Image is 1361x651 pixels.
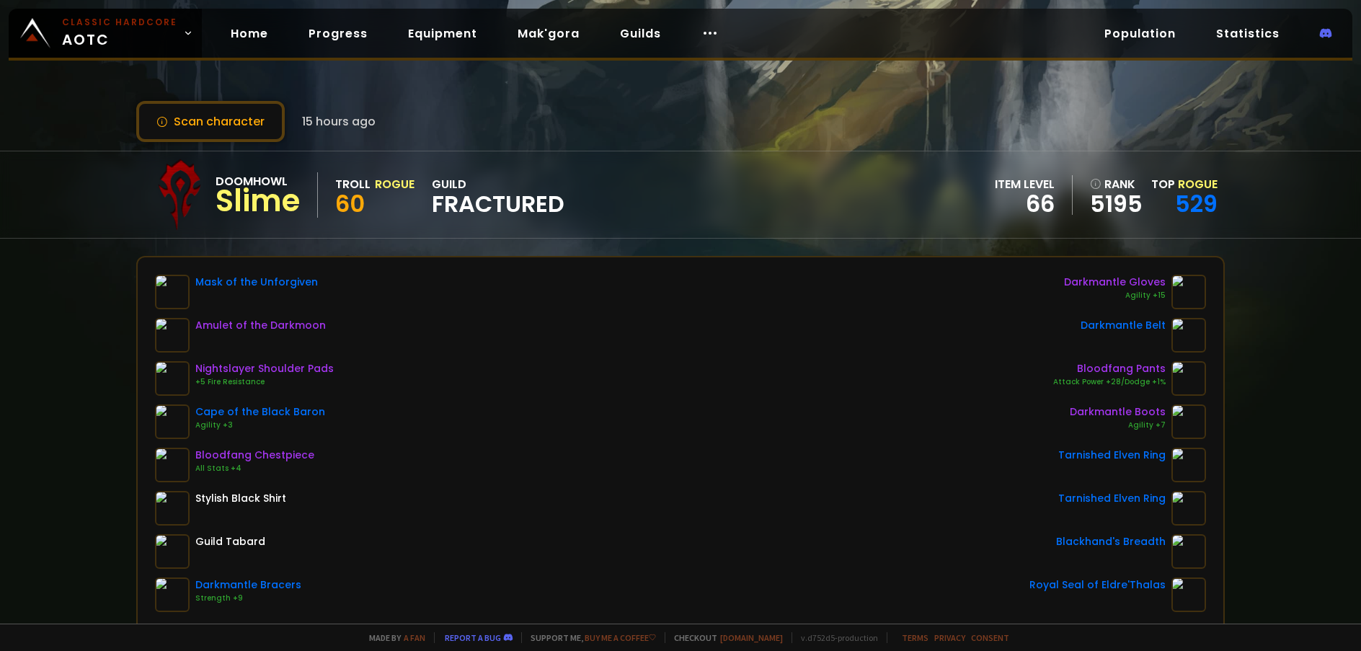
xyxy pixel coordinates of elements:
[195,275,318,290] div: Mask of the Unforgiven
[1171,361,1206,396] img: item-16909
[1151,175,1218,193] div: Top
[195,491,286,506] div: Stylish Black Shirt
[195,404,325,420] div: Cape of the Black Baron
[62,16,177,29] small: Classic Hardcore
[432,193,564,215] span: Fractured
[934,632,965,643] a: Privacy
[1058,491,1166,506] div: Tarnished Elven Ring
[1056,534,1166,549] div: Blackhand's Breadth
[155,318,190,353] img: item-19491
[720,632,783,643] a: [DOMAIN_NAME]
[1175,187,1218,220] a: 529
[155,491,190,526] img: item-3427
[506,19,591,48] a: Mak'gora
[1171,577,1206,612] img: item-18465
[1064,275,1166,290] div: Darkmantle Gloves
[335,187,365,220] span: 60
[155,448,190,482] img: item-16905
[155,534,190,569] img: item-5976
[404,632,425,643] a: a fan
[1058,448,1166,463] div: Tarnished Elven Ring
[995,193,1055,215] div: 66
[335,175,371,193] div: Troll
[1205,19,1291,48] a: Statistics
[608,19,673,48] a: Guilds
[396,19,489,48] a: Equipment
[9,9,202,58] a: Classic HardcoreAOTC
[1064,290,1166,301] div: Agility +15
[1171,448,1206,482] img: item-18500
[1171,318,1206,353] img: item-22002
[1081,318,1166,333] div: Darkmantle Belt
[585,632,656,643] a: Buy me a coffee
[971,632,1009,643] a: Consent
[1171,275,1206,309] img: item-22006
[792,632,878,643] span: v. d752d5 - production
[155,275,190,309] img: item-13404
[195,534,265,549] div: Guild Tabard
[665,632,783,643] span: Checkout
[195,593,301,604] div: Strength +9
[521,632,656,643] span: Support me,
[1171,534,1206,569] img: item-13965
[302,112,376,130] span: 15 hours ago
[155,577,190,612] img: item-22004
[195,361,334,376] div: Nightslayer Shoulder Pads
[360,632,425,643] span: Made by
[219,19,280,48] a: Home
[1090,193,1143,215] a: 5195
[1053,376,1166,388] div: Attack Power +28/Dodge +1%
[1171,491,1206,526] img: item-18500
[1171,404,1206,439] img: item-22003
[1093,19,1187,48] a: Population
[155,361,190,396] img: item-16823
[445,632,501,643] a: Report a bug
[195,577,301,593] div: Darkmantle Bracers
[297,19,379,48] a: Progress
[1053,361,1166,376] div: Bloodfang Pants
[195,448,314,463] div: Bloodfang Chestpiece
[1070,420,1166,431] div: Agility +7
[1178,176,1218,192] span: Rogue
[195,318,326,333] div: Amulet of the Darkmoon
[216,172,300,190] div: Doomhowl
[432,175,564,215] div: guild
[216,190,300,212] div: Slime
[136,101,285,142] button: Scan character
[195,463,314,474] div: All Stats +4
[375,175,414,193] div: Rogue
[1029,577,1166,593] div: Royal Seal of Eldre'Thalas
[62,16,177,50] span: AOTC
[995,175,1055,193] div: item level
[195,376,334,388] div: +5 Fire Resistance
[1090,175,1143,193] div: rank
[902,632,928,643] a: Terms
[1070,404,1166,420] div: Darkmantle Boots
[155,404,190,439] img: item-13340
[195,420,325,431] div: Agility +3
